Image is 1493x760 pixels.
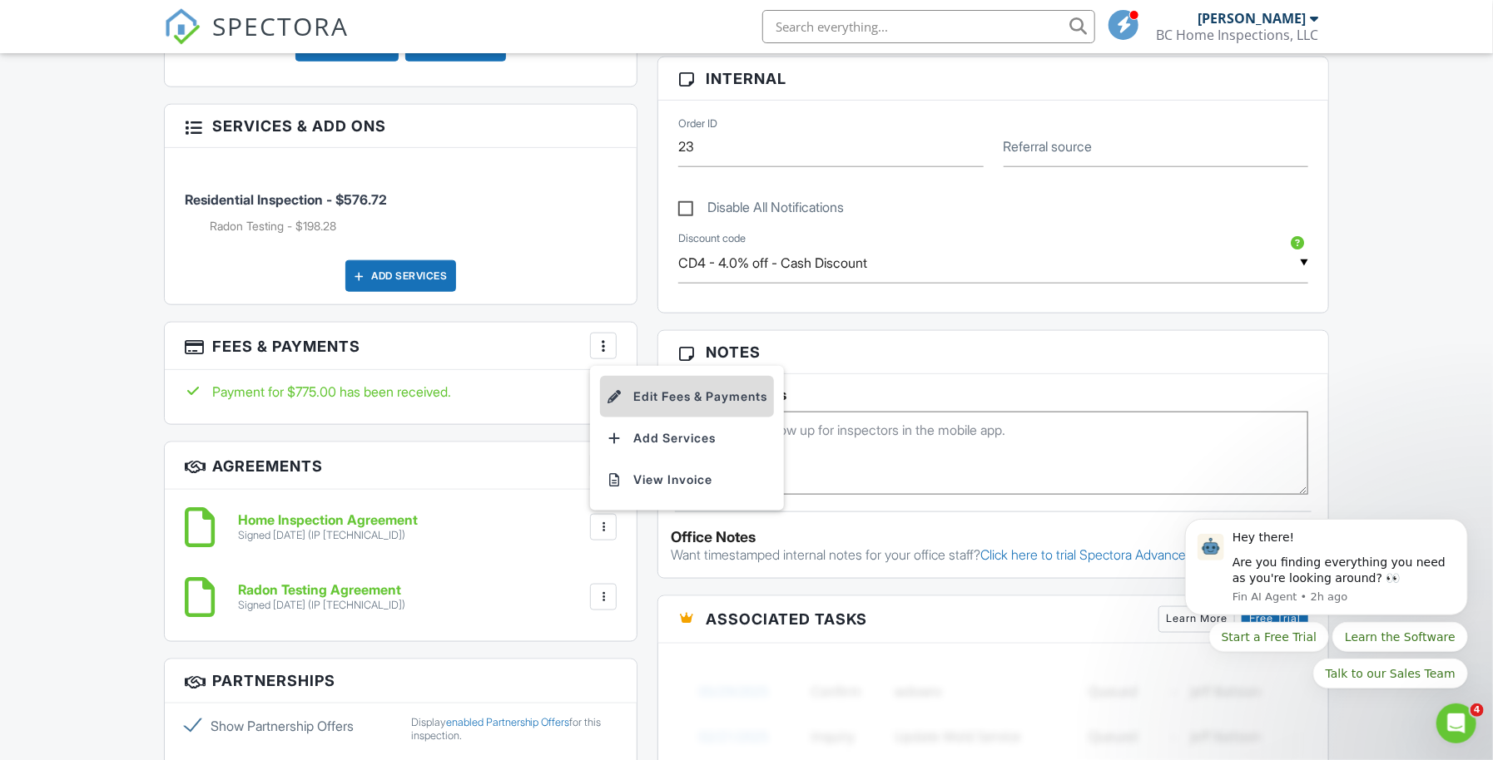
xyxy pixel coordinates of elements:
h3: Fees & Payments [165,323,637,370]
span: 4 [1471,703,1484,717]
span: Residential Inspection - $576.72 [185,191,387,208]
div: Signed [DATE] (IP [TECHNICAL_ID]) [238,529,418,542]
h5: Inspector Notes [678,387,1308,403]
div: Office Notes [671,529,1316,545]
input: Search everything... [762,10,1095,43]
a: Home Inspection Agreement Signed [DATE] (IP [TECHNICAL_ID]) [238,513,418,542]
div: Payment for $775.00 has been received. [185,382,617,401]
a: Learn More [1158,606,1235,633]
div: [PERSON_NAME] [1198,10,1306,27]
div: BC Home Inspections, LLC [1156,27,1318,43]
div: Display for this inspection. [411,716,618,743]
div: Signed [DATE] (IP [TECHNICAL_ID]) [238,599,405,612]
li: Service: Residential Inspection [185,160,617,247]
span: SPECTORA [212,8,349,43]
a: Radon Testing Agreement Signed [DATE] (IP [TECHNICAL_ID]) [238,583,405,612]
li: Add on: Radon Testing [210,218,617,234]
iframe: Intercom live chat [1436,703,1476,743]
h6: Home Inspection Agreement [238,513,418,528]
h3: Partnerships [165,659,637,703]
h3: Agreements [165,442,637,490]
div: Add Services [345,260,456,292]
a: SPECTORA [164,22,349,57]
label: Order ID [678,116,717,131]
label: Disable All Notifications [678,200,844,220]
iframe: Intercom notifications message [1160,493,1493,715]
span: Associated Tasks [706,608,867,630]
img: The Best Home Inspection Software - Spectora [164,8,201,45]
a: enabled Partnership Offers [446,716,570,728]
label: Referral source [1004,137,1093,155]
h3: Services & Add ons [165,105,637,148]
a: Click here to trial Spectora Advanced. [980,546,1197,563]
label: Discount code [678,231,746,246]
label: Show Partnership Offers [185,716,391,736]
h3: Internal [658,57,1328,101]
h6: Radon Testing Agreement [238,583,405,598]
h3: Notes [658,331,1328,374]
p: Want timestamped internal notes for your office staff? [671,545,1316,564]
